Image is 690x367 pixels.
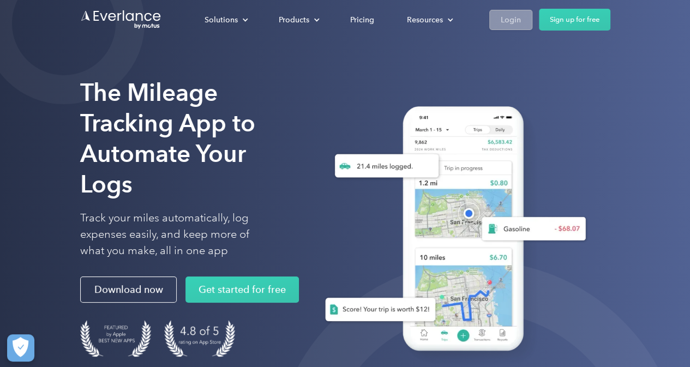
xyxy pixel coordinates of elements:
img: 4.9 out of 5 stars on the app store [164,320,235,357]
a: Login [489,10,532,30]
div: Login [501,13,521,27]
img: Everlance, mileage tracker app, expense tracking app [308,95,595,367]
img: Badge for Featured by Apple Best New Apps [80,320,151,357]
div: Resources [396,10,462,29]
button: Cookies Settings [7,334,34,362]
div: Pricing [350,13,374,27]
div: Products [268,10,328,29]
a: Download now [80,276,177,303]
a: Pricing [339,10,385,29]
a: Go to homepage [80,9,162,30]
div: Solutions [194,10,257,29]
div: Resources [407,13,443,27]
div: Products [279,13,309,27]
strong: The Mileage Tracking App to Automate Your Logs [80,78,255,198]
div: Solutions [205,13,238,27]
a: Sign up for free [539,9,610,31]
a: Get started for free [185,276,299,303]
p: Track your miles automatically, log expenses easily, and keep more of what you make, all in one app [80,210,275,259]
